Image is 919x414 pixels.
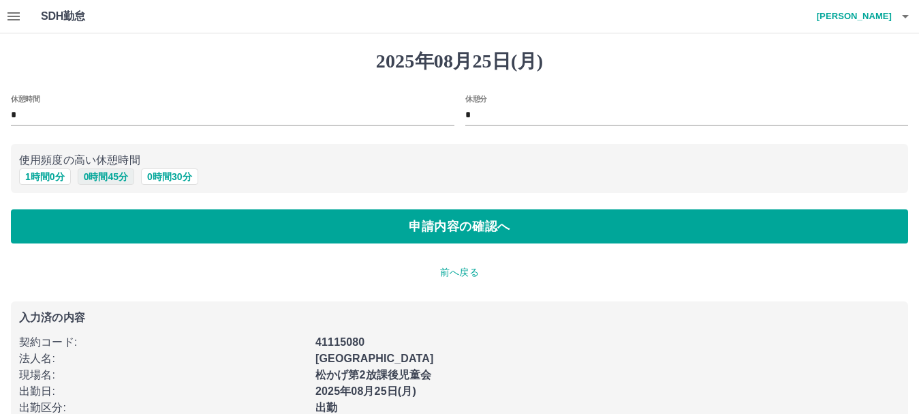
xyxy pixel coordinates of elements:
button: 0時間30分 [141,168,198,185]
button: 申請内容の確認へ [11,209,908,243]
p: 法人名 : [19,351,307,367]
p: 入力済の内容 [19,312,900,323]
p: 契約コード : [19,334,307,351]
b: 2025年08月25日(月) [315,385,416,397]
label: 休憩時間 [11,93,40,104]
h1: 2025年08月25日(月) [11,50,908,73]
p: 現場名 : [19,367,307,383]
label: 休憩分 [465,93,487,104]
button: 1時間0分 [19,168,71,185]
b: 41115080 [315,336,364,348]
b: 出勤 [315,402,337,413]
b: [GEOGRAPHIC_DATA] [315,353,434,364]
button: 0時間45分 [78,168,134,185]
p: 使用頻度の高い休憩時間 [19,152,900,168]
p: 前へ戻る [11,265,908,280]
p: 出勤日 : [19,383,307,400]
b: 松かげ第2放課後児童会 [315,369,432,381]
